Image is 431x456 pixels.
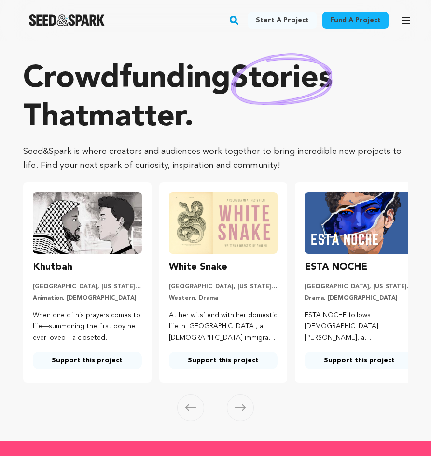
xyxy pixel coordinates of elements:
a: Support this project [305,352,414,369]
span: matter [88,102,184,133]
a: Support this project [169,352,278,369]
p: Seed&Spark is where creators and audiences work together to bring incredible new projects to life... [23,145,408,173]
p: Western, Drama [169,294,278,302]
a: Start a project [248,12,317,29]
p: Crowdfunding that . [23,60,408,137]
h3: Khutbah [33,260,72,275]
img: ESTA NOCHE image [305,192,414,254]
a: Support this project [33,352,142,369]
p: ESTA NOCHE follows [DEMOGRAPHIC_DATA] [PERSON_NAME], a [DEMOGRAPHIC_DATA], homeless runaway, conf... [305,310,414,344]
img: White Snake image [169,192,278,254]
p: When one of his prayers comes to life—summoning the first boy he ever loved—a closeted [PERSON_NA... [33,310,142,344]
a: Seed&Spark Homepage [29,14,105,26]
img: Seed&Spark Logo Dark Mode [29,14,105,26]
p: [GEOGRAPHIC_DATA], [US_STATE] | Film Short [33,283,142,290]
h3: White Snake [169,260,227,275]
p: [GEOGRAPHIC_DATA], [US_STATE] | Film Short [169,283,278,290]
img: Khutbah image [33,192,142,254]
h3: ESTA NOCHE [305,260,367,275]
p: [GEOGRAPHIC_DATA], [US_STATE] | Film Short [305,283,414,290]
p: At her wits’ end with her domestic life in [GEOGRAPHIC_DATA], a [DEMOGRAPHIC_DATA] immigrant moth... [169,310,278,344]
a: Fund a project [322,12,389,29]
p: Animation, [DEMOGRAPHIC_DATA] [33,294,142,302]
img: hand sketched image [231,53,333,106]
p: Drama, [DEMOGRAPHIC_DATA] [305,294,414,302]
